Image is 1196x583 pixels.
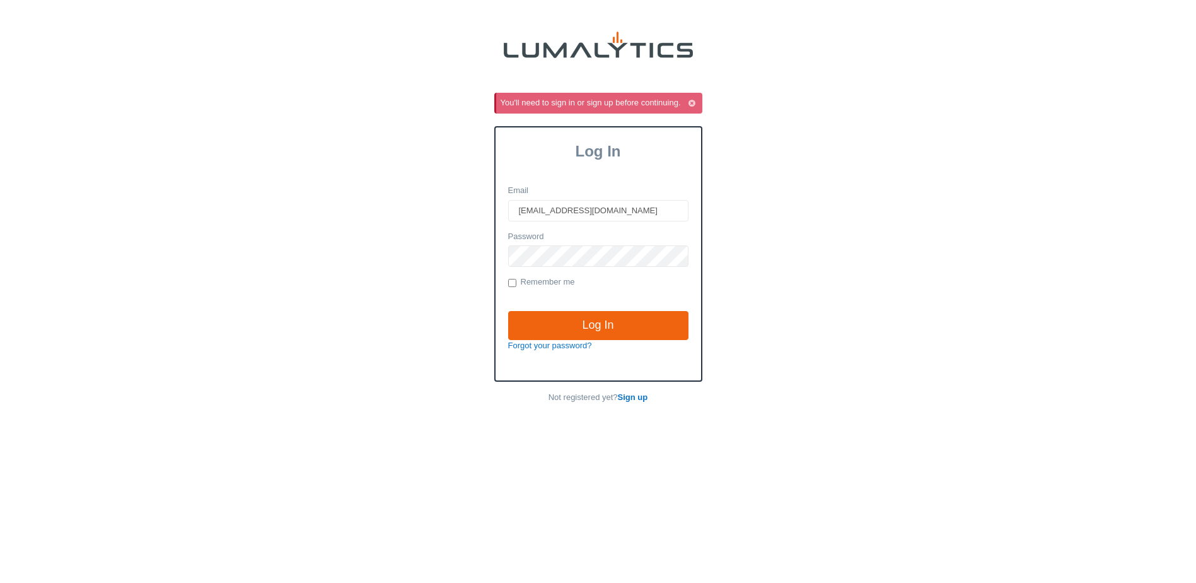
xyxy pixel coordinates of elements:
h3: Log In [496,143,701,160]
a: Forgot your password? [508,341,592,350]
input: Email [508,200,688,221]
img: lumalytics-black-e9b537c871f77d9ce8d3a6940f85695cd68c596e3f819dc492052d1098752254.png [504,32,693,58]
p: Not registered yet? [494,392,702,404]
input: Remember me [508,279,516,287]
div: You'll need to sign in or sign up before continuing. [501,97,700,109]
label: Email [508,185,529,197]
label: Password [508,231,544,243]
input: Log In [508,311,688,340]
label: Remember me [508,276,575,289]
a: Sign up [618,392,648,402]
